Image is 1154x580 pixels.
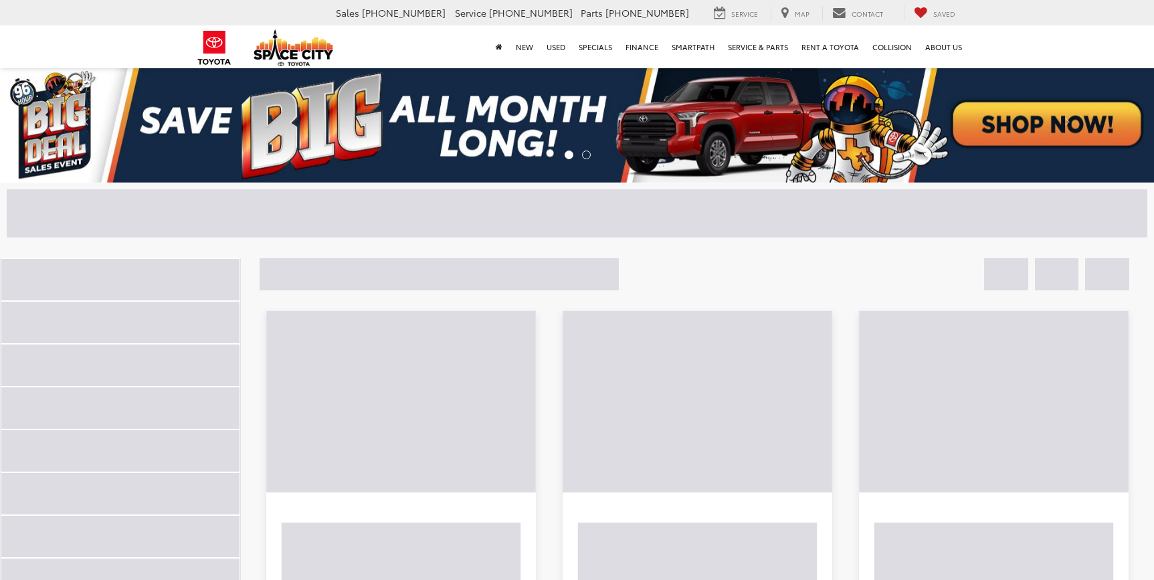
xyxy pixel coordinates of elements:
[704,6,768,21] a: Service
[336,6,359,19] span: Sales
[619,25,665,68] a: Finance
[933,9,955,19] span: Saved
[254,29,334,66] img: Space City Toyota
[605,6,689,19] span: [PHONE_NUMBER]
[189,26,239,70] img: Toyota
[489,6,573,19] span: [PHONE_NUMBER]
[362,6,446,19] span: [PHONE_NUMBER]
[665,25,721,68] a: SmartPath
[866,25,919,68] a: Collision
[455,6,486,19] span: Service
[771,6,820,21] a: Map
[904,6,965,21] a: My Saved Vehicles
[795,25,866,68] a: Rent a Toyota
[572,25,619,68] a: Specials
[721,25,795,68] a: Service & Parts
[731,9,758,19] span: Service
[540,25,572,68] a: Used
[822,6,893,21] a: Contact
[919,25,969,68] a: About Us
[581,6,603,19] span: Parts
[489,25,509,68] a: Home
[852,9,883,19] span: Contact
[795,9,809,19] span: Map
[509,25,540,68] a: New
